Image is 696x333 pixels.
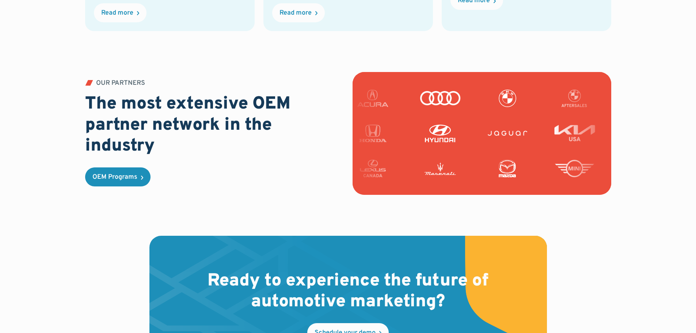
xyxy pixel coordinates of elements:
[505,160,545,177] img: Mazda
[96,80,145,87] div: OUR PARTNERS
[85,167,151,186] a: OEM Programs
[279,10,312,16] div: Read more
[92,174,137,181] div: OEM Programs
[85,94,344,157] h2: The most extensive OEM partner network in the industry
[101,10,133,16] div: Read more
[420,125,461,142] img: Hyundai
[437,160,478,177] img: Maserati
[440,90,481,107] img: Audi
[487,125,528,142] img: Jaguar
[507,90,548,107] img: BMW
[196,271,500,313] h2: Ready to experience the future of automotive marketing?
